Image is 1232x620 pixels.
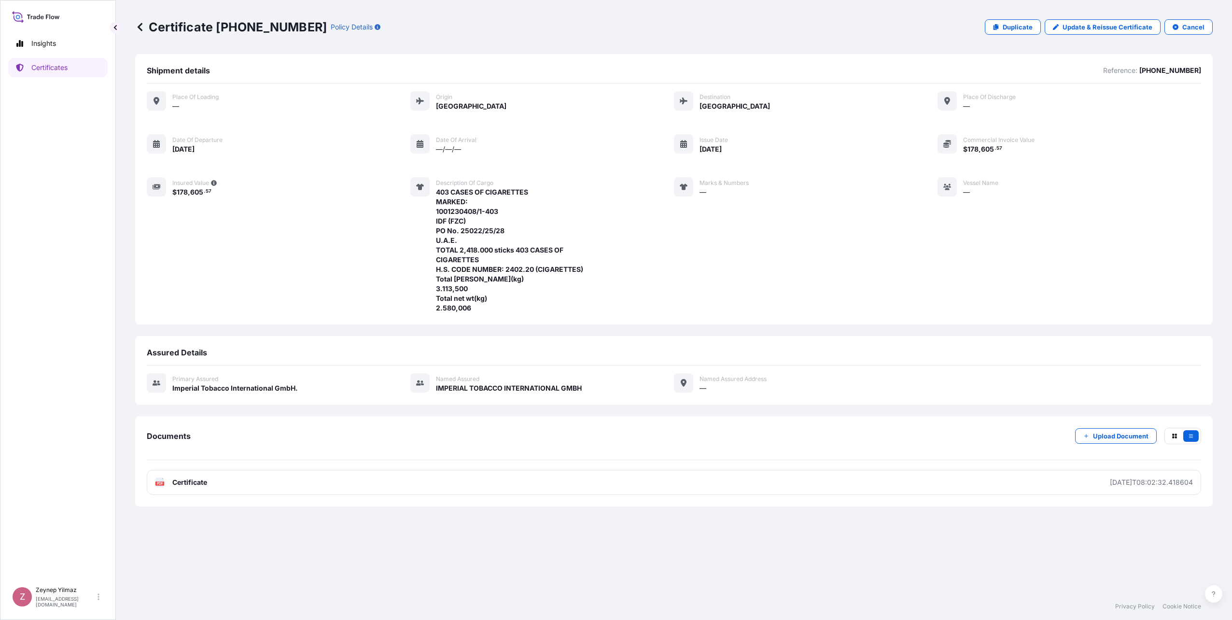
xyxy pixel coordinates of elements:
[985,19,1041,35] a: Duplicate
[1162,603,1201,610] a: Cookie Notice
[1103,66,1137,75] p: Reference:
[31,39,56,48] p: Insights
[36,596,96,607] p: [EMAIL_ADDRESS][DOMAIN_NAME]
[1182,22,1204,32] p: Cancel
[436,136,476,144] span: Date of arrival
[172,93,219,101] span: Place of Loading
[700,136,728,144] span: Issue Date
[963,179,998,187] span: Vessel Name
[436,101,506,111] span: [GEOGRAPHIC_DATA]
[206,190,211,193] span: 57
[172,101,179,111] span: —
[996,147,1002,150] span: 57
[147,348,207,357] span: Assured Details
[172,179,209,187] span: Insured Value
[172,383,298,393] span: Imperial Tobacco International GmbH.
[135,19,327,35] p: Certificate [PHONE_NUMBER]
[36,586,96,594] p: Zeynep Yilmaz
[994,147,996,150] span: .
[172,189,177,196] span: $
[31,63,68,72] p: Certificates
[8,58,108,77] a: Certificates
[981,146,994,153] span: 605
[436,179,493,187] span: Description of cargo
[963,136,1035,144] span: Commercial Invoice Value
[157,482,163,485] text: PDF
[700,101,770,111] span: [GEOGRAPHIC_DATA]
[979,146,981,153] span: ,
[963,187,970,197] span: —
[1045,19,1161,35] a: Update & Reissue Certificate
[963,146,967,153] span: $
[1093,431,1148,441] p: Upload Document
[700,187,706,197] span: —
[1115,603,1155,610] a: Privacy Policy
[436,375,479,383] span: Named Assured
[172,144,195,154] span: [DATE]
[436,187,583,313] span: 403 CASES OF CIGARETTES MARKED: 1001230408/1-403 IDF (FZC) PO No. 25022/25/28 U.A.E. TOTAL 2,418....
[1110,478,1193,487] div: [DATE]T08:02:32.418604
[147,431,191,441] span: Documents
[204,190,205,193] span: .
[963,101,970,111] span: —
[172,136,223,144] span: Date of departure
[1063,22,1152,32] p: Update & Reissue Certificate
[20,592,25,602] span: Z
[1003,22,1033,32] p: Duplicate
[190,189,203,196] span: 605
[1164,19,1213,35] button: Cancel
[700,375,767,383] span: Named Assured Address
[963,93,1016,101] span: Place of discharge
[172,478,207,487] span: Certificate
[700,383,706,393] span: —
[172,375,218,383] span: Primary assured
[967,146,979,153] span: 178
[147,66,210,75] span: Shipment details
[1139,66,1201,75] p: [PHONE_NUMBER]
[8,34,108,53] a: Insights
[436,144,461,154] span: —/—/—
[700,179,749,187] span: Marks & Numbers
[700,93,730,101] span: Destination
[177,189,188,196] span: 178
[700,144,722,154] span: [DATE]
[436,93,452,101] span: Origin
[1075,428,1157,444] button: Upload Document
[331,22,373,32] p: Policy Details
[188,189,190,196] span: ,
[147,470,1201,495] a: PDFCertificate[DATE]T08:02:32.418604
[436,383,582,393] span: IMPERIAL TOBACCO INTERNATIONAL GMBH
